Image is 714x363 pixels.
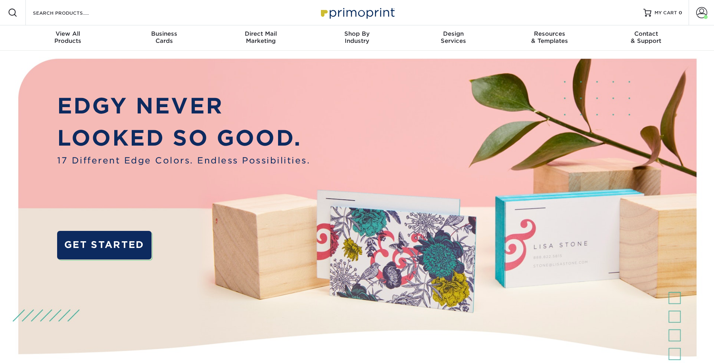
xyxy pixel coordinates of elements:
[405,25,501,51] a: DesignServices
[213,30,309,44] div: Marketing
[598,30,694,44] div: & Support
[116,30,213,37] span: Business
[405,30,501,37] span: Design
[20,30,116,37] span: View All
[598,25,694,51] a: Contact& Support
[679,10,682,15] span: 0
[309,30,405,44] div: Industry
[501,25,598,51] a: Resources& Templates
[501,30,598,37] span: Resources
[20,25,116,51] a: View AllProducts
[317,4,397,21] img: Primoprint
[57,231,152,259] a: GET STARTED
[20,30,116,44] div: Products
[309,25,405,51] a: Shop ByIndustry
[654,10,677,16] span: MY CART
[598,30,694,37] span: Contact
[309,30,405,37] span: Shop By
[213,25,309,51] a: Direct MailMarketing
[405,30,501,44] div: Services
[57,154,310,167] span: 17 Different Edge Colors. Endless Possibilities.
[57,90,310,122] p: EDGY NEVER
[213,30,309,37] span: Direct Mail
[116,25,213,51] a: BusinessCards
[57,122,310,154] p: LOOKED SO GOOD.
[116,30,213,44] div: Cards
[501,30,598,44] div: & Templates
[32,8,109,17] input: SEARCH PRODUCTS.....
